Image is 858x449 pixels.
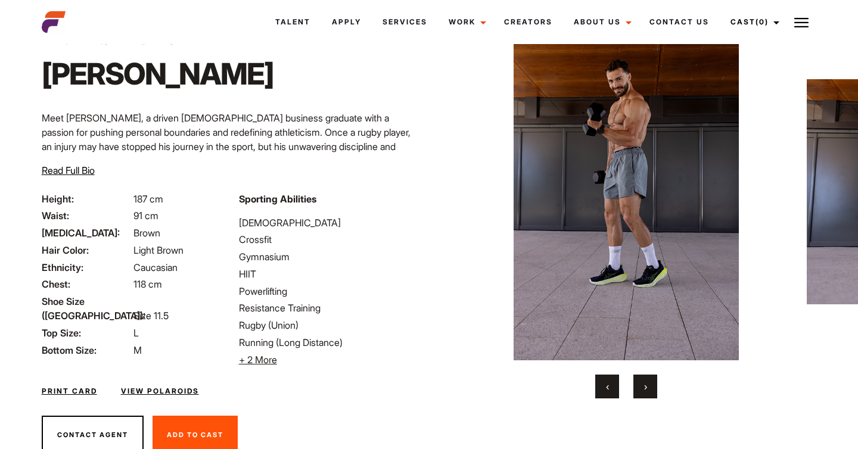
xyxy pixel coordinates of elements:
[133,344,142,356] span: M
[133,327,139,339] span: L
[42,208,131,223] span: Waist:
[321,6,372,38] a: Apply
[720,6,786,38] a: Cast(0)
[239,250,422,264] li: Gymnasium
[438,6,493,38] a: Work
[239,232,422,247] li: Crossfit
[121,386,199,397] a: View Polaroids
[239,335,422,350] li: Running (Long Distance)
[42,163,95,177] button: Read Full Bio
[133,261,178,273] span: Caucasian
[42,164,95,176] span: Read Full Bio
[239,318,422,332] li: Rugby (Union)
[42,386,97,397] a: Print Card
[606,381,609,392] span: Previous
[42,243,131,257] span: Hair Color:
[239,216,422,230] li: [DEMOGRAPHIC_DATA]
[133,193,163,205] span: 187 cm
[42,10,66,34] img: cropped-aefm-brand-fav-22-square.png
[133,278,162,290] span: 118 cm
[42,111,422,168] p: Meet [PERSON_NAME], a driven [DEMOGRAPHIC_DATA] business graduate with a passion for pushing pers...
[563,6,639,38] a: About Us
[167,431,223,439] span: Add To Cast
[794,15,809,30] img: Burger icon
[239,284,422,298] li: Powerlifting
[42,326,131,340] span: Top Size:
[239,267,422,281] li: HIIT
[493,6,563,38] a: Creators
[42,294,131,323] span: Shoe Size ([GEOGRAPHIC_DATA]):
[639,6,720,38] a: Contact Us
[265,6,321,38] a: Talent
[42,260,131,275] span: Ethnicity:
[133,310,169,322] span: Size 11.5
[42,343,131,357] span: Bottom Size:
[239,354,277,366] span: + 2 More
[372,6,438,38] a: Services
[644,381,647,392] span: Next
[42,56,273,92] h1: [PERSON_NAME]
[133,227,160,239] span: Brown
[133,244,184,256] span: Light Brown
[42,192,131,206] span: Height:
[239,301,422,315] li: Resistance Training
[42,277,131,291] span: Chest:
[239,193,316,205] strong: Sporting Abilities
[42,226,131,240] span: [MEDICAL_DATA]:
[133,210,158,222] span: 91 cm
[756,17,769,26] span: (0)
